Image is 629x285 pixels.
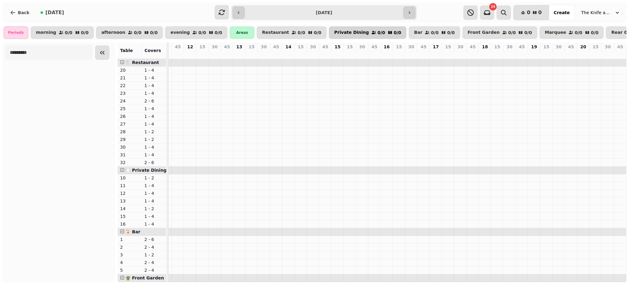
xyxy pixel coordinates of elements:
p: 32 [120,159,139,166]
p: 30 [359,44,365,50]
p: 30 [310,44,316,50]
p: 18 [482,44,488,50]
p: 0 / 0 [447,30,455,35]
p: 45 [224,44,230,50]
p: 0 [495,51,500,57]
p: 0 [323,51,328,57]
span: The Knife and [PERSON_NAME] [581,10,612,16]
p: 30 [261,44,267,50]
p: 0 [581,51,586,57]
p: 0 [200,51,205,57]
p: 0 [347,51,352,57]
p: 0 [544,51,549,57]
p: 0 [298,51,303,57]
p: 0 [335,51,340,57]
span: 🍴 Restaurant [125,60,159,65]
button: Front Garden0/00/0 [463,26,537,39]
p: 0 / 0 [508,30,516,35]
p: 1 - 4 [144,113,164,119]
p: 0 [360,51,365,57]
p: 45 [519,44,525,50]
p: 5 [120,267,139,273]
p: 11 [120,183,139,189]
p: 30 [605,44,611,50]
p: 13 [236,44,242,50]
p: 0 [446,51,451,57]
button: evening0/00/0 [165,26,227,39]
p: 15 [298,44,303,50]
p: 0 [212,51,217,57]
span: Table [120,48,133,53]
p: 0 / 0 [198,30,206,35]
p: 1 - 2 [144,206,164,212]
p: 0 [397,51,401,57]
p: 15 [199,44,205,50]
p: Front Garden [468,30,500,35]
p: 0 [519,51,524,57]
p: 0 [311,51,315,57]
p: 0 / 0 [134,30,142,35]
span: 24 [491,5,495,8]
p: 28 [120,129,139,135]
p: 1 - 4 [144,198,164,204]
p: 1 [120,236,139,243]
p: 1 - 4 [144,90,164,96]
p: 1 - 4 [144,190,164,196]
p: 30 [556,44,561,50]
p: 0 [175,51,180,57]
p: 45 [371,44,377,50]
button: Collapse sidebar [95,46,109,60]
button: Marquee0/00/0 [540,26,604,39]
span: Covers [144,48,161,53]
span: 0 [527,10,530,15]
p: 0 [593,51,598,57]
p: 15 [592,44,598,50]
p: 0 [274,51,279,57]
p: 31 [120,152,139,158]
p: 30 [212,44,217,50]
p: 16 [120,221,139,227]
p: 2 [120,244,139,250]
button: Bar0/00/0 [409,26,460,39]
p: 1 - 4 [144,213,164,219]
p: afternoon [101,30,125,35]
p: 13 [120,198,139,204]
p: 15 [445,44,451,50]
p: 21 [120,75,139,81]
p: 15 [120,213,139,219]
p: 0 [261,51,266,57]
p: 2 - 4 [144,244,164,250]
p: 2 - 4 [144,259,164,266]
p: 0 [532,51,537,57]
p: 0 [507,51,512,57]
p: morning [36,30,56,35]
p: 2 - 6 [144,236,164,243]
p: 15 [494,44,500,50]
p: 19 [531,44,537,50]
p: 45 [470,44,475,50]
p: 29 [120,136,139,142]
button: 00 [514,5,549,20]
p: 0 [409,51,414,57]
button: The Knife and [PERSON_NAME] [577,7,624,18]
p: 0 [618,51,623,57]
p: 0 [568,51,573,57]
span: 🍹 Bar [125,229,140,234]
p: 0 [421,51,426,57]
span: [DATE] [45,10,64,15]
p: 25 [120,106,139,112]
p: 2 - 6 [144,98,164,104]
p: 45 [175,44,181,50]
p: 1 - 4 [144,183,164,189]
span: 0 [538,10,542,15]
p: 1 - 4 [144,75,164,81]
p: 15 [396,44,402,50]
p: 4 [120,259,139,266]
button: morning0/00/0 [31,26,94,39]
p: 0 / 0 [575,30,582,35]
p: 0 [482,51,487,57]
p: 0 / 0 [377,30,385,35]
p: 12 [120,190,139,196]
p: 16 [384,44,389,50]
p: Bar [414,30,422,35]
